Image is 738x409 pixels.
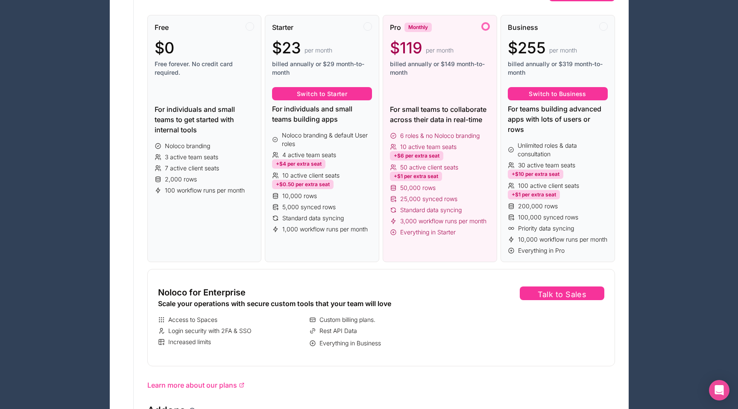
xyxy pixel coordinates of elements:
span: Increased limits [168,338,211,346]
span: 5,000 synced rows [282,203,336,211]
span: 100 workflow runs per month [165,186,245,195]
span: Standard data syncing [282,214,344,222]
span: Everything in Starter [400,228,456,237]
div: For individuals and small teams building apps [272,104,372,124]
span: 6 roles & no Noloco branding [400,131,480,140]
div: For small teams to collaborate across their data in real-time [390,104,490,125]
span: per month [549,46,577,55]
span: 10,000 workflow runs per month [518,235,607,244]
span: billed annually or $149 month-to-month [390,60,490,77]
span: Custom billing plans. [319,316,375,324]
button: Switch to Starter [272,87,372,101]
span: 1,000 workflow runs per month [282,225,368,234]
span: 30 active team seats [518,161,575,169]
span: billed annually or $319 month-to-month [508,60,608,77]
div: Monthly [404,23,432,32]
div: Open Intercom Messenger [709,380,729,400]
span: Unlimited roles & data consultation [518,141,607,158]
span: 10 active team seats [400,143,457,151]
div: For individuals and small teams to get started with internal tools [155,104,255,135]
span: 7 active client seats [165,164,219,172]
span: 4 active team seats [282,151,336,159]
span: Learn more about our plans [147,380,237,390]
span: $0 [155,39,174,56]
div: +$0.50 per extra seat [272,180,334,189]
span: 10 active client seats [282,171,340,180]
span: Free [155,22,169,32]
span: Standard data syncing [400,206,462,214]
span: Noloco branding & default User roles [282,131,372,148]
span: Everything in Pro [518,246,565,255]
span: 100 active client seats [518,181,579,190]
span: $23 [272,39,301,56]
span: $119 [390,39,422,56]
span: Priority data syncing [518,224,574,233]
a: Learn more about our plans [147,380,615,390]
span: Noloco for Enterprise [158,286,246,298]
div: For teams building advanced apps with lots of users or rows [508,104,608,134]
span: 3 active team seats [165,153,218,161]
span: Starter [272,22,293,32]
span: billed annually or $29 month-to-month [272,60,372,77]
span: 50,000 rows [400,184,436,192]
span: 3,000 workflow runs per month [400,217,486,225]
span: 50 active client seats [400,163,458,172]
button: Talk to Sales [520,286,604,300]
span: Login security with 2FA & SSO [168,327,252,335]
span: Pro [390,22,401,32]
span: Rest API Data [319,327,357,335]
span: Access to Spaces [168,316,217,324]
span: Business [508,22,538,32]
span: 100,000 synced rows [518,213,578,222]
div: +$1 per extra seat [508,190,560,199]
span: 2,000 rows [165,175,197,184]
div: +$4 per extra seat [272,159,325,169]
button: Switch to Business [508,87,608,101]
span: per month [426,46,454,55]
div: +$10 per extra seat [508,169,563,179]
span: per month [305,46,332,55]
span: 10,000 rows [282,192,317,200]
span: Everything in Business [319,339,381,348]
div: +$6 per extra seat [390,151,443,161]
span: $255 [508,39,546,56]
span: 200,000 rows [518,202,558,210]
span: Free forever. No credit card required. [155,60,255,77]
div: Scale your operations with secure custom tools that your team will love [158,298,457,309]
span: 25,000 synced rows [400,195,457,203]
div: +$1 per extra seat [390,172,442,181]
span: Noloco branding [165,142,210,150]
